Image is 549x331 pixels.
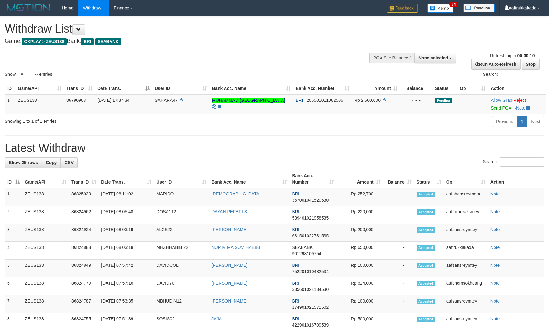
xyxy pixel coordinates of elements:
td: aafrornreaksmey [444,206,488,224]
a: Show 25 rows [5,157,42,168]
span: SEABANK [292,245,313,250]
a: [DEMOGRAPHIC_DATA] [211,191,261,196]
span: Accepted [417,245,435,251]
span: Show 25 rows [9,160,38,165]
td: 5 [5,260,22,277]
a: Note [490,245,500,250]
td: 2 [5,206,22,224]
td: 1 [5,94,15,114]
th: ID [5,83,15,94]
td: ALXS22 [154,224,209,242]
span: 34 [449,2,458,7]
td: - [383,313,414,331]
a: Note [490,263,500,268]
td: 86824962 [69,206,99,224]
span: Copy [46,160,57,165]
th: Status: activate to sort column ascending [414,170,444,188]
span: · [491,98,513,103]
span: Copy 367001041520530 to clipboard [292,198,329,203]
th: Trans ID: activate to sort column ascending [69,170,99,188]
a: Copy [42,157,61,168]
td: Rp 100,000 [336,260,383,277]
th: Date Trans.: activate to sort column ascending [99,170,154,188]
span: Copy 422901016709539 to clipboard [292,323,329,328]
img: MOTION_logo.png [5,3,52,13]
td: ZEUS138 [22,224,69,242]
td: Rp 500,000 [336,313,383,331]
td: · [488,94,546,114]
a: Stop [522,59,540,70]
span: Refreshing in: [490,53,535,58]
img: Feedback.jpg [387,4,418,13]
span: Copy 174901021571502 to clipboard [292,305,329,310]
td: ZEUS138 [15,94,64,114]
span: Copy 631501022731535 to clipboard [292,233,329,238]
td: - [383,206,414,224]
a: Note [490,191,500,196]
td: 86824888 [69,242,99,260]
td: ZEUS138 [22,206,69,224]
img: panduan.png [463,4,495,12]
a: DAYAN PEFBRI S [211,209,247,214]
th: Action [488,170,544,188]
td: 86825039 [69,188,99,206]
span: Accepted [417,281,435,286]
span: Accepted [417,227,435,233]
th: Bank Acc. Number: activate to sort column ascending [293,83,352,94]
td: aafsansreymtey [444,295,488,313]
td: 3 [5,224,22,242]
th: Bank Acc. Number: activate to sort column ascending [289,170,336,188]
h1: Latest Withdraw [5,142,544,154]
th: Op: activate to sort column ascending [444,170,488,188]
td: Rp 252,700 [336,188,383,206]
a: 1 [517,116,527,127]
span: BRI [292,281,299,286]
td: aaftrukkakada [444,242,488,260]
span: BRI [292,263,299,268]
span: BRI [296,98,303,103]
td: [DATE] 08:03:19 [99,224,154,242]
td: 4 [5,242,22,260]
input: Search: [500,157,544,167]
th: Op: activate to sort column ascending [457,83,488,94]
th: Balance [400,83,432,94]
td: aafphansreymom [444,188,488,206]
span: SEABANK [95,38,121,45]
span: Copy 206501011082506 to clipboard [307,98,343,103]
a: CSV [60,157,78,168]
h1: Withdraw List [5,23,360,35]
th: ID: activate to sort column descending [5,170,22,188]
a: MUHAMMAD [GEOGRAPHIC_DATA] [212,98,285,103]
td: - [383,242,414,260]
span: Copy 752201010482534 to clipboard [292,269,329,274]
div: Showing 1 to 1 of 1 entries [5,116,224,124]
a: NUR M MA SUM HABIBI [211,245,260,250]
span: Accepted [417,192,435,197]
span: OXPLAY > ZEUS138 [22,38,67,45]
a: Note [490,316,500,321]
button: None selected [414,53,456,63]
select: Showentries [16,70,39,79]
a: Note [490,209,500,214]
th: Amount: activate to sort column ascending [352,83,400,94]
th: Bank Acc. Name: activate to sort column ascending [210,83,293,94]
th: Bank Acc. Name: activate to sort column ascending [209,170,289,188]
th: User ID: activate to sort column ascending [152,83,210,94]
img: Button%20Memo.svg [427,4,454,13]
td: 86824924 [69,224,99,242]
span: [DATE] 17:37:34 [97,98,129,103]
td: - [383,295,414,313]
h4: Game: Bank: [5,38,360,44]
span: BRI [292,316,299,321]
a: Allow Grab [491,98,512,103]
td: aafsansreymtey [444,260,488,277]
span: Copy 539401021958535 to clipboard [292,215,329,220]
td: [DATE] 08:05:48 [99,206,154,224]
a: Send PGA [491,106,511,111]
input: Search: [500,70,544,79]
a: [PERSON_NAME] [211,263,247,268]
a: Next [527,116,544,127]
td: Rp 650,000 [336,242,383,260]
td: MARISOL [154,188,209,206]
span: BRI [292,227,299,232]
